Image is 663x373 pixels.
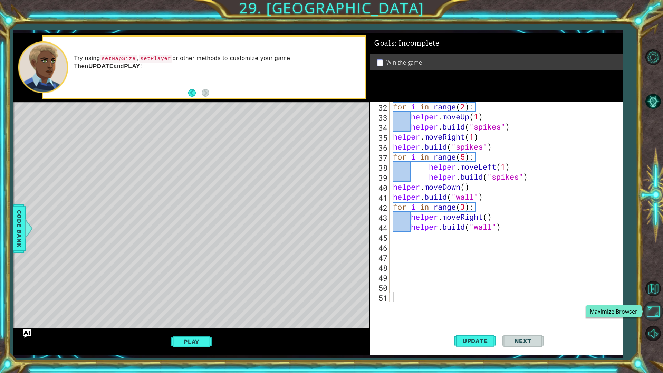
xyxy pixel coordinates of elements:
[502,328,544,353] button: Next
[371,173,390,183] div: 39
[371,133,390,143] div: 35
[643,323,663,343] button: Mute
[371,223,390,233] div: 44
[371,273,390,283] div: 49
[586,305,642,317] div: Maximize Browser
[371,153,390,163] div: 37
[371,283,390,293] div: 50
[643,278,663,298] button: Back to Map
[88,63,114,69] strong: UPDATE
[386,59,422,66] p: Win the game
[371,243,390,253] div: 46
[371,183,390,193] div: 40
[371,293,390,303] div: 51
[371,143,390,153] div: 36
[371,253,390,263] div: 47
[643,277,663,300] a: Back to Map
[371,213,390,223] div: 43
[171,335,212,348] button: Play
[14,208,25,250] span: Code Bank
[139,55,172,63] code: setPlayer
[456,337,495,344] span: Update
[202,89,209,97] button: Next
[508,337,538,344] span: Next
[188,89,202,97] button: Back
[454,328,496,353] button: Update
[371,193,390,203] div: 41
[643,301,663,321] button: Maximize Browser
[374,39,440,48] span: Goals
[100,55,137,63] code: setMapSize
[395,39,439,47] span: : Incomplete
[371,103,390,113] div: 32
[23,329,31,338] button: Ask AI
[371,203,390,213] div: 42
[74,55,360,70] p: Try using , or other methods to customize your game. Then and !
[371,113,390,123] div: 33
[371,163,390,173] div: 38
[371,263,390,273] div: 48
[371,123,390,133] div: 34
[643,91,663,111] button: AI Hint
[371,233,390,243] div: 45
[643,47,663,67] button: Level Options
[124,63,140,69] strong: PLAY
